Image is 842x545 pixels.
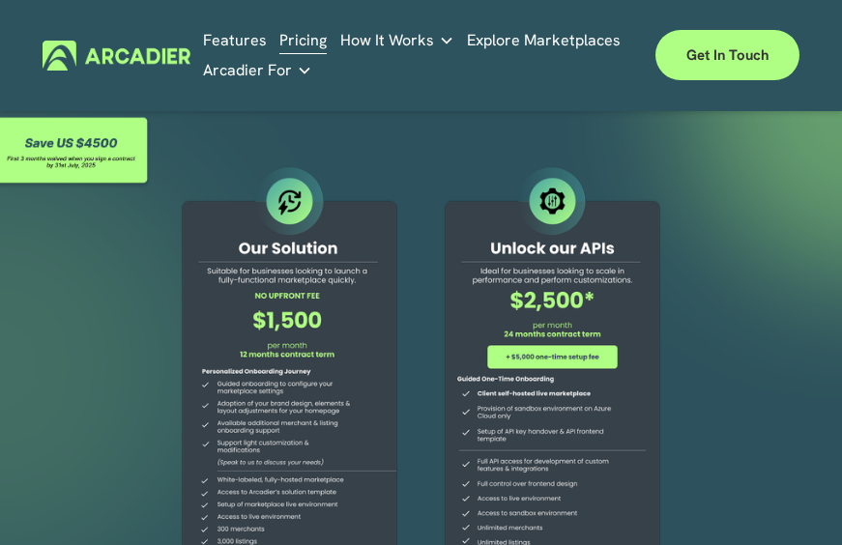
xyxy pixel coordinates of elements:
a: folder dropdown [203,55,312,85]
a: folder dropdown [340,25,454,55]
img: Arcadier [43,41,190,71]
a: Pricing [279,25,327,55]
span: Arcadier For [203,57,292,84]
iframe: Chat Widget [745,452,842,545]
span: How It Works [340,27,434,54]
a: Features [203,25,267,55]
a: Explore Marketplaces [467,25,621,55]
a: Get in touch [655,30,799,80]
